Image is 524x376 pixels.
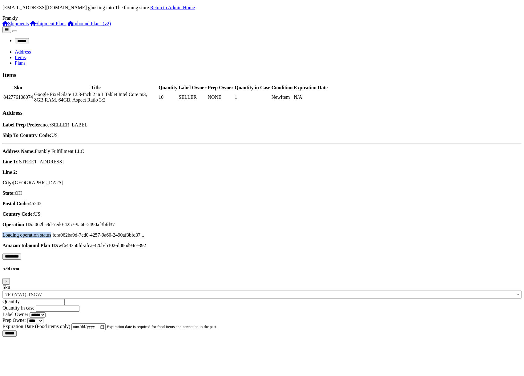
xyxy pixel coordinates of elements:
a: Retun to Admin Home [150,5,195,10]
p: OH [2,190,522,196]
a: Items [15,55,26,60]
label: Prep Owner [2,318,26,323]
a: Shipments [2,21,29,26]
a: Inbound Plans (v2) [68,21,111,26]
strong: Address Name: [2,149,35,154]
label: Expiration Date (Food items only) [2,324,70,329]
th: Prep Owner [208,85,234,91]
strong: Line 2: [2,170,17,175]
h5: Add Item [2,266,522,271]
a: Plans [15,60,26,66]
th: Title [34,85,158,91]
div: Loading operation status for a062ba9d-7ed0-4257-9a60-2490af3bfd37 ... [2,232,522,238]
a: Address [15,49,31,54]
td: Google Pixel Slate 12.3-Inch 2 in 1 Tablet Intel Core m3, 8GB RAM, 64GB, Aspect Ratio 3:2 [34,91,158,103]
p: 45242 [2,201,522,206]
span: Pro Sanitize Hand Sanitizer, 8 oz Bottles, 1 Carton, 12 bottles each Carton [2,290,522,299]
strong: Operation ID: [2,222,32,227]
label: Quantity in case [2,305,34,310]
p: US [2,133,522,138]
th: Sku [3,85,33,91]
p: a062ba9d-7ed0-4257-9a60-2490af3bfd37 [2,222,522,227]
h3: Items [2,72,522,78]
span: × [5,279,7,284]
strong: State: [2,190,15,196]
strong: Ship To Country Code: [2,133,51,138]
strong: City: [2,180,13,185]
h3: Address [2,110,522,116]
strong: Label Prep Preference: [2,122,51,127]
p: US [2,211,522,217]
p: Frankly Fulfillment LLC [2,149,522,154]
th: Quantity in Case [234,85,271,91]
td: 842776108074 [3,91,33,103]
label: Label Owner [2,312,28,317]
td: N/A [293,91,328,103]
p: [GEOGRAPHIC_DATA] [2,180,522,186]
strong: Line 1: [2,159,17,164]
th: Quantity [158,85,178,91]
th: Condition [271,85,293,91]
td: 10 [158,91,178,103]
label: Sku [2,285,10,290]
p: [STREET_ADDRESS] [2,159,522,165]
small: Expiration date is required for food items and cannot be in the past. [107,324,217,329]
td: NONE [208,91,234,103]
td: SELLER [178,91,207,103]
th: Expiration Date [293,85,328,91]
strong: Amazon Inbound Plan ID: [2,243,58,248]
button: Toggle navigation [12,30,17,32]
strong: Postal Code: [2,201,29,206]
button: Close [2,278,10,285]
span: Pro Sanitize Hand Sanitizer, 8 oz Bottles, 1 Carton, 12 bottles each Carton [3,290,521,299]
td: 1 [234,91,271,103]
p: wf648350fd-afca-420b-b102-d886d94ce392 [2,243,522,248]
th: Label Owner [178,85,207,91]
strong: Country Code: [2,211,34,217]
p: SELLER_LABEL [2,122,522,128]
div: Frankly [2,15,522,21]
p: [EMAIL_ADDRESS][DOMAIN_NAME] ghosting into The farmug store. [2,5,522,10]
label: Quantity [2,299,20,304]
a: Shipment Plans [30,21,67,26]
td: NewItem [271,91,293,103]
